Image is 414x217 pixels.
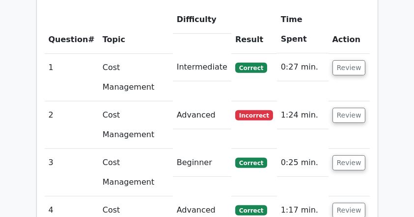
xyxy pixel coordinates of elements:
[45,149,99,196] td: 3
[332,155,366,170] button: Review
[173,149,231,177] td: Beginner
[45,53,99,101] td: 1
[99,149,173,196] td: Cost Management
[235,110,273,120] span: Incorrect
[231,6,277,53] th: Result
[99,53,173,101] td: Cost Management
[332,108,366,123] button: Review
[235,158,267,168] span: Correct
[277,149,329,177] td: 0:25 min.
[277,53,329,81] td: 0:27 min.
[45,6,99,53] th: #
[173,101,231,129] td: Advanced
[45,101,99,149] td: 2
[173,53,231,81] td: Intermediate
[99,101,173,149] td: Cost Management
[277,6,329,53] th: Time Spent
[277,101,329,129] td: 1:24 min.
[99,6,173,53] th: Topic
[235,63,267,72] span: Correct
[329,6,370,53] th: Action
[235,205,267,215] span: Correct
[49,35,88,44] span: Question
[173,6,231,34] th: Difficulty
[332,60,366,75] button: Review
